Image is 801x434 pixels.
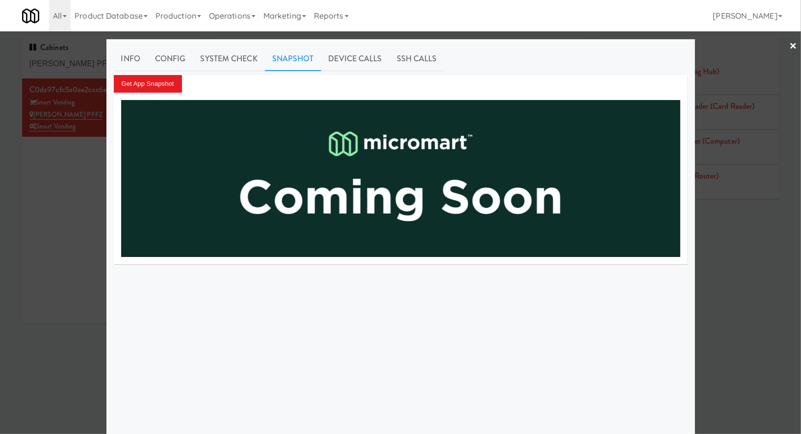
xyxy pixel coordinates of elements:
[148,47,193,71] a: Config
[114,75,182,93] button: Get App Snapshot
[114,47,148,71] a: Info
[789,31,797,62] a: ×
[265,47,321,71] a: Snapshot
[389,47,444,71] a: SSH Calls
[121,100,680,257] img: vbtqn5wnbswbnn5sp68t.png
[193,47,265,71] a: System Check
[22,7,39,25] img: Micromart
[321,47,389,71] a: Device Calls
